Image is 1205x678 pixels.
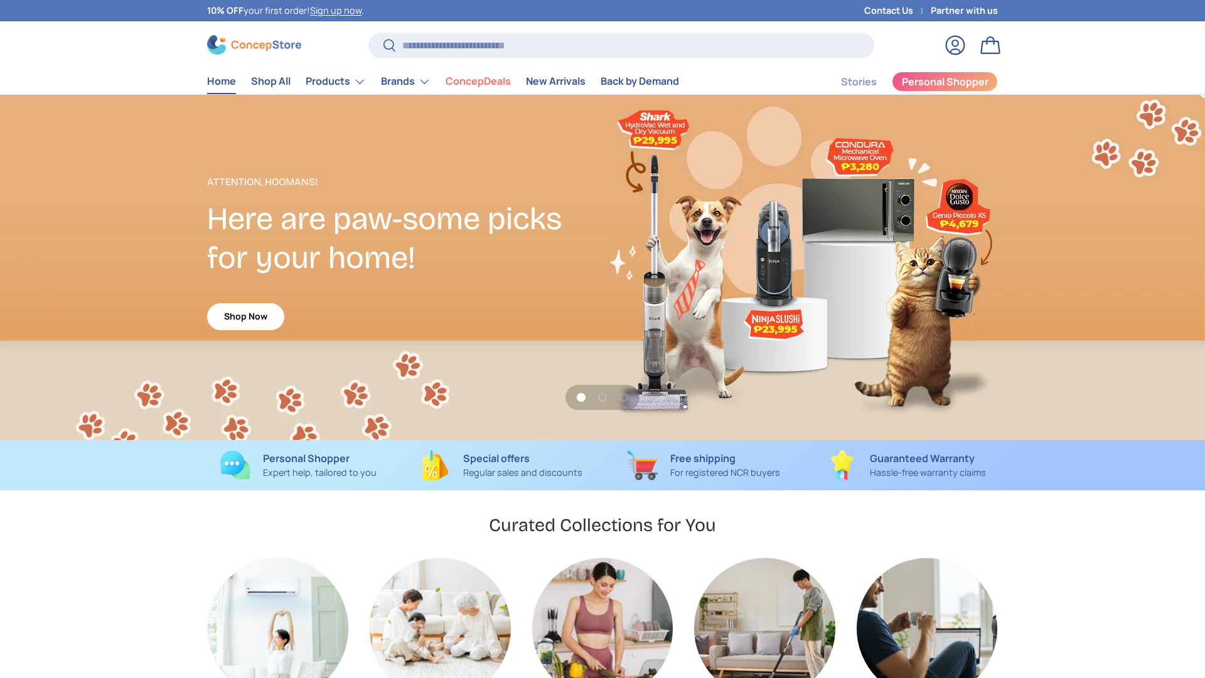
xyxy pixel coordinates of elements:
a: Guaranteed Warranty Hassle-free warranty claims [815,450,998,480]
a: Home [207,69,236,94]
a: ConcepDeals [446,69,511,94]
a: Contact Us [864,4,931,18]
a: Products [306,69,366,94]
a: Back by Demand [601,69,679,94]
span: Personal Shopper [902,77,988,87]
a: Personal Shopper [892,72,998,92]
strong: Free shipping [670,451,736,465]
strong: 10% OFF [207,4,244,16]
summary: Brands [373,69,438,94]
a: Stories [841,70,877,94]
img: ConcepStore [207,35,301,55]
p: Expert help, tailored to you [263,466,377,480]
a: Partner with us [931,4,998,18]
a: Shop All [251,69,291,94]
p: Hassle-free warranty claims [870,466,986,480]
a: Shop Now [207,303,284,330]
strong: Guaranteed Warranty [870,451,975,465]
a: Brands [381,69,431,94]
p: your first order! . [207,4,364,18]
p: Regular sales and discounts [463,466,582,480]
strong: Personal Shopper [263,451,350,465]
a: Special offers Regular sales and discounts [410,450,592,480]
p: For registered NCR buyers [670,466,780,480]
a: Personal Shopper Expert help, tailored to you [207,450,390,480]
strong: Special offers [463,451,530,465]
a: Sign up now [310,4,361,16]
a: Free shipping For registered NCR buyers [613,450,795,480]
h2: Here are paw-some picks for your home! [207,200,602,277]
summary: Products [298,69,373,94]
h2: Curated Collections for You [489,514,716,537]
nav: Primary [207,69,679,94]
nav: Secondary [811,69,998,94]
p: Attention, Hoomans! [207,175,602,190]
a: New Arrivals [526,69,586,94]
